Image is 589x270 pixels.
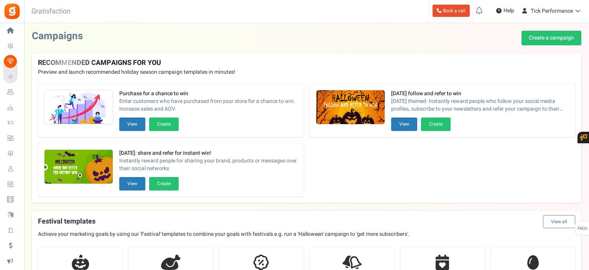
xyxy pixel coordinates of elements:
[119,177,145,190] button: View
[38,68,575,76] p: Preview and launch recommended holiday season campaign templates in minutes!
[119,118,145,131] button: View
[38,230,575,238] p: Achieve your marketing goals by using our 'Festival' templates to combine your goals with festiva...
[493,5,517,17] a: Help
[149,177,179,190] button: Create
[119,149,298,157] strong: [DATE]: share and refer for instant win!
[38,59,575,67] h4: RECOMMENDED CAMPAIGNS FOR YOU
[391,90,569,98] strong: [DATE] follow and refer to win
[44,150,113,184] img: Recommended Campaigns
[421,118,451,131] button: Create
[391,98,569,113] span: [DATE] themed- Instantly reward people who follow your social media profiles, subscribe to your n...
[23,4,79,19] h3: Gratisfaction
[119,90,298,98] strong: Purchase for a chance to win
[32,31,83,42] h2: Campaigns
[577,221,587,236] span: FAQs
[391,118,417,131] button: View
[543,215,575,228] button: View all
[433,5,470,17] a: Book a call
[531,7,573,15] span: Tick Performance
[149,118,179,131] button: Create
[44,90,113,125] img: Recommended Campaigns
[119,157,298,172] span: Instantly reward people for sharing your brand, products or messages over their social networks
[38,215,575,228] h4: Festival templates
[119,98,298,113] span: Enter customers who have purchased from your store for a chance to win. Increase sales and AOV.
[3,3,21,20] img: Gratisfaction
[522,31,581,45] a: Create a campaign
[502,7,514,15] span: Help
[316,90,385,125] img: Recommended Campaigns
